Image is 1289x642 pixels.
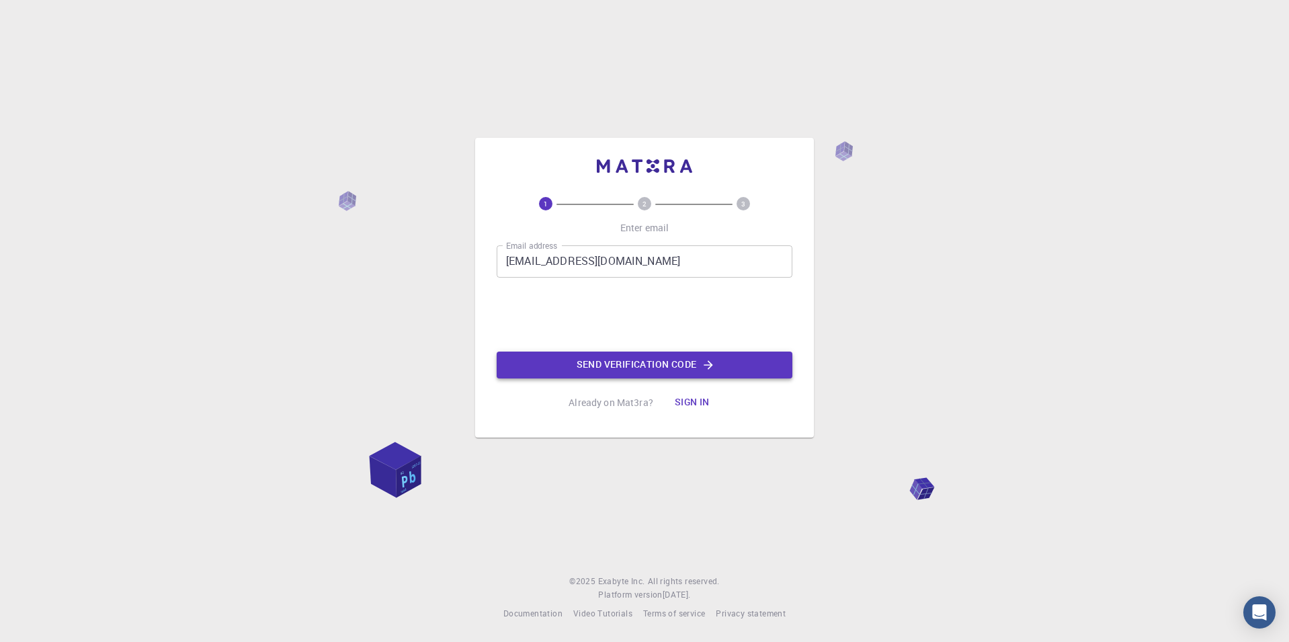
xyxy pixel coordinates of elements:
button: Sign in [664,389,720,416]
a: Terms of service [643,607,705,620]
text: 1 [544,199,548,208]
span: Video Tutorials [573,608,632,618]
button: Send verification code [497,352,792,378]
a: [DATE]. [663,588,691,602]
a: Documentation [503,607,563,620]
div: Open Intercom Messenger [1243,596,1276,629]
text: 3 [741,199,745,208]
label: Email address [506,240,557,251]
span: Platform version [598,588,662,602]
span: Exabyte Inc. [598,575,645,586]
p: Enter email [620,221,669,235]
a: Exabyte Inc. [598,575,645,588]
p: Already on Mat3ra? [569,396,653,409]
a: Privacy statement [716,607,786,620]
span: Terms of service [643,608,705,618]
span: © 2025 [569,575,597,588]
text: 2 [642,199,647,208]
iframe: reCAPTCHA [542,288,747,341]
a: Video Tutorials [573,607,632,620]
span: Documentation [503,608,563,618]
span: [DATE] . [663,589,691,600]
span: Privacy statement [716,608,786,618]
span: All rights reserved. [648,575,720,588]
